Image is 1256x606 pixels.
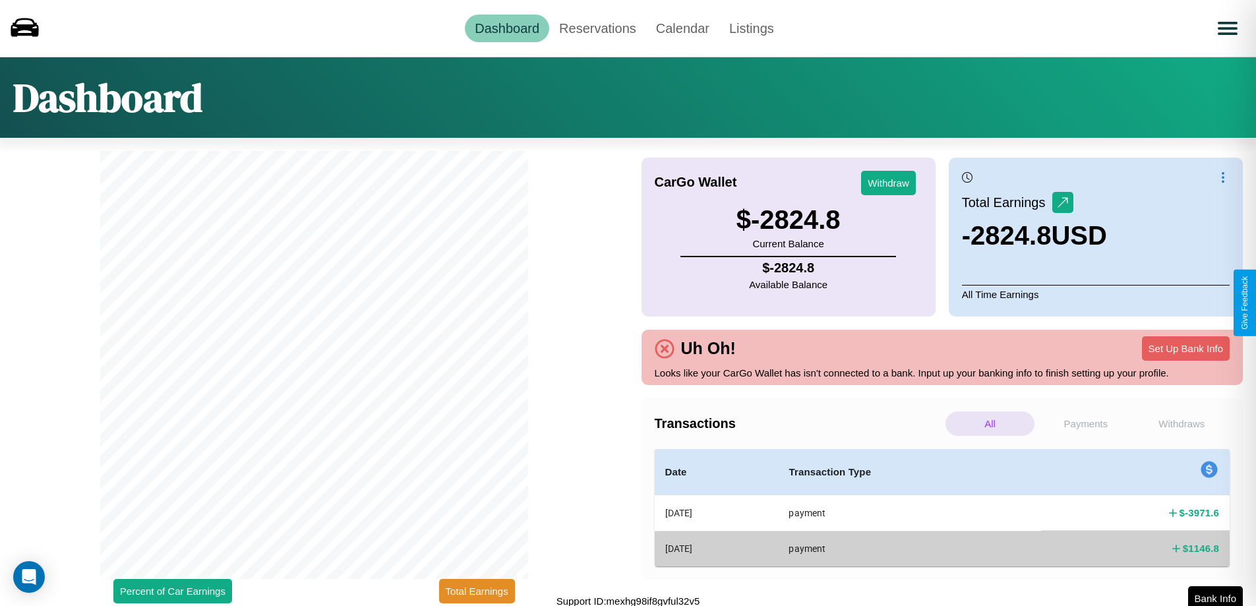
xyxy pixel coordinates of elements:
[1142,336,1230,361] button: Set Up Bank Info
[736,235,841,253] p: Current Balance
[655,364,1230,382] p: Looks like your CarGo Wallet has isn't connected to a bank. Input up your banking info to finish ...
[113,579,232,603] button: Percent of Car Earnings
[646,15,719,42] a: Calendar
[778,531,1040,566] th: payment
[945,411,1034,436] p: All
[1041,411,1130,436] p: Payments
[778,495,1040,531] th: payment
[655,416,942,431] h4: Transactions
[1183,541,1219,555] h4: $ 1146.8
[736,205,841,235] h3: $ -2824.8
[719,15,784,42] a: Listings
[861,171,916,195] button: Withdraw
[439,579,515,603] button: Total Earnings
[655,495,779,531] th: [DATE]
[655,449,1230,566] table: simple table
[13,561,45,593] div: Open Intercom Messenger
[655,531,779,566] th: [DATE]
[1137,411,1226,436] p: Withdraws
[1209,10,1246,47] button: Open menu
[1240,276,1249,330] div: Give Feedback
[749,260,827,276] h4: $ -2824.8
[749,276,827,293] p: Available Balance
[962,285,1230,303] p: All Time Earnings
[13,71,202,125] h1: Dashboard
[674,339,742,358] h4: Uh Oh!
[789,464,1030,480] h4: Transaction Type
[665,464,768,480] h4: Date
[962,191,1052,214] p: Total Earnings
[962,221,1107,251] h3: -2824.8 USD
[549,15,646,42] a: Reservations
[465,15,549,42] a: Dashboard
[655,175,737,190] h4: CarGo Wallet
[1180,506,1219,520] h4: $ -3971.6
